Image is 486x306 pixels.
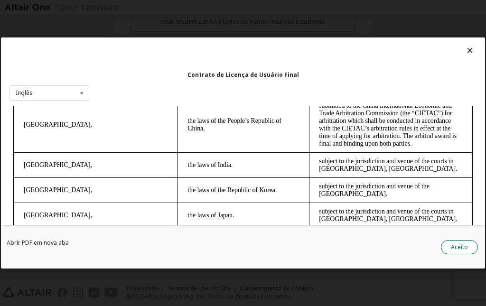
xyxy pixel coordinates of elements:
[300,121,463,208] td: finally resolved by binding arbitration in accordance with the ICC Rules. The seat of arbitration...
[168,121,300,208] td: the laws of Switzerland.
[168,46,300,71] td: the laws of India.
[7,239,69,247] font: Abrir PDF em nova aba
[451,243,468,251] font: Aceito
[168,96,300,121] td: the laws of Japan.
[300,71,463,96] td: subject to the jurisdiction and venue of the [GEOGRAPHIC_DATA].
[300,46,463,71] td: subject to the jurisdiction and venue of the courts in [GEOGRAPHIC_DATA], [GEOGRAPHIC_DATA].
[441,240,478,254] button: Aceito
[300,96,463,121] td: subject to the jurisdiction and venue of the courts in [GEOGRAPHIC_DATA], [GEOGRAPHIC_DATA].
[4,121,168,208] td: a country not covered by any of the above,
[7,240,69,246] a: Abrir PDF em nova aba
[4,71,168,96] td: [GEOGRAPHIC_DATA],
[4,46,168,71] td: [GEOGRAPHIC_DATA],
[187,71,299,79] font: Contrato de Licença de Usuário Final
[4,96,168,121] td: [GEOGRAPHIC_DATA],
[168,71,300,96] td: the laws of the Republic of Korea.
[16,89,33,97] font: Inglês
